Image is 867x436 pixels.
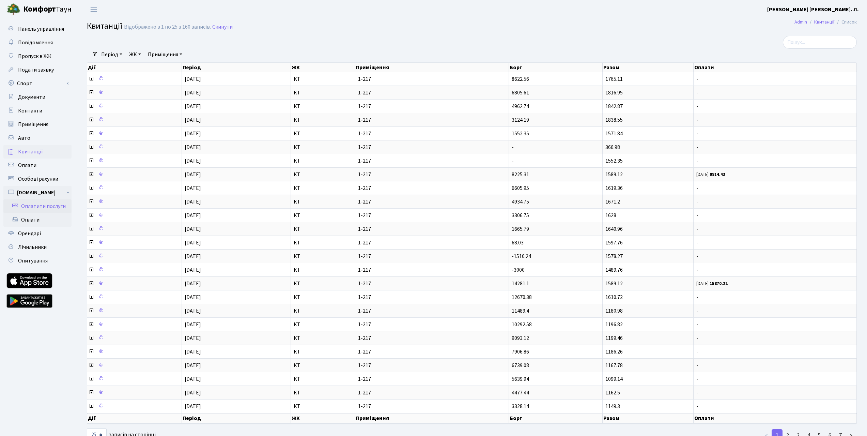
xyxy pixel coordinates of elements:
[358,308,506,314] span: 1-217
[87,413,182,423] th: Дії
[605,130,623,137] span: 1571.84
[182,413,291,423] th: Період
[18,257,48,265] span: Опитування
[710,171,725,178] b: 9814.43
[512,375,529,383] span: 5639.94
[358,213,506,218] span: 1-217
[294,104,352,109] span: КТ
[18,107,42,115] span: Контакти
[358,199,506,205] span: 1-217
[185,334,201,342] span: [DATE]
[696,363,854,368] span: -
[512,389,529,396] span: 4477.44
[18,93,45,101] span: Документи
[185,348,201,356] span: [DATE]
[603,413,694,423] th: Разом
[18,134,30,142] span: Авто
[605,184,623,192] span: 1619.36
[3,90,72,104] a: Документи
[3,159,72,172] a: Оплати
[3,131,72,145] a: Авто
[358,390,506,395] span: 1-217
[696,171,725,178] small: [DATE]:
[512,403,529,410] span: 3328.14
[358,104,506,109] span: 1-217
[185,307,201,315] span: [DATE]
[3,63,72,77] a: Подати заявку
[358,158,506,164] span: 1-217
[512,334,529,342] span: 9093.12
[85,4,102,15] button: Переключити навігацію
[512,348,529,356] span: 7906.86
[18,121,48,128] span: Приміщення
[185,280,201,287] span: [DATE]
[294,90,352,95] span: КТ
[696,199,854,205] span: -
[23,4,56,15] b: Комфорт
[605,198,620,206] span: 1671.2
[605,75,623,83] span: 1765.11
[182,63,291,72] th: Період
[512,212,529,219] span: 3306.75
[358,90,506,95] span: 1-217
[358,172,506,177] span: 1-217
[694,63,857,72] th: Оплати
[294,131,352,136] span: КТ
[294,240,352,245] span: КТ
[294,349,352,355] span: КТ
[605,239,623,246] span: 1597.76
[291,63,355,72] th: ЖК
[358,240,506,245] span: 1-217
[87,63,182,72] th: Дії
[358,404,506,409] span: 1-217
[710,281,728,287] b: 15870.22
[358,322,506,327] span: 1-217
[185,403,201,410] span: [DATE]
[696,145,854,150] span: -
[512,103,529,110] span: 4962.74
[358,131,506,136] span: 1-217
[355,413,509,423] th: Приміщення
[696,281,728,287] small: [DATE]:
[18,52,51,60] span: Пропуск в ЖК
[696,404,854,409] span: -
[294,76,352,82] span: КТ
[605,334,623,342] span: 1199.46
[3,227,72,240] a: Орендарі
[358,145,506,150] span: 1-217
[512,239,524,246] span: 68.03
[294,322,352,327] span: КТ
[3,145,72,159] a: Квитанції
[185,75,201,83] span: [DATE]
[605,294,623,301] span: 1610.72
[512,116,529,124] span: 3124.19
[185,266,201,274] span: [DATE]
[294,390,352,395] span: КТ
[185,89,201,96] span: [DATE]
[605,375,623,383] span: 1099.14
[3,118,72,131] a: Приміщення
[18,66,54,74] span: Подати заявку
[294,267,352,273] span: КТ
[18,39,53,46] span: Повідомлення
[185,144,201,151] span: [DATE]
[18,148,43,155] span: Квитанції
[124,24,211,30] div: Відображено з 1 по 25 з 160 записів.
[3,22,72,36] a: Панель управління
[512,294,532,301] span: 12670.38
[784,15,867,29] nav: breadcrumb
[696,349,854,355] span: -
[605,362,623,369] span: 1167.78
[185,375,201,383] span: [DATE]
[696,90,854,95] span: -
[3,77,72,90] a: Спорт
[87,20,122,32] span: Квитанції
[358,267,506,273] span: 1-217
[3,49,72,63] a: Пропуск в ЖК
[358,117,506,123] span: 1-217
[212,24,233,30] a: Скинути
[3,199,72,213] a: Оплатити послуги
[512,144,514,151] span: -
[358,363,506,368] span: 1-217
[294,281,352,286] span: КТ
